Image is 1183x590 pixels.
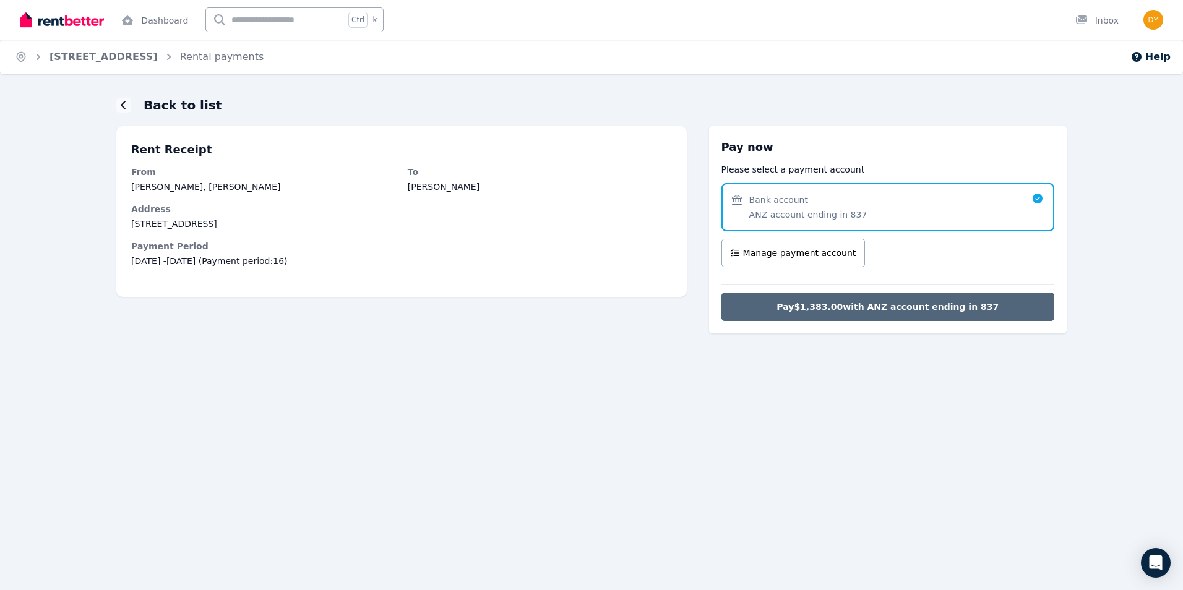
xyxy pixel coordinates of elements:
img: RentBetter [20,11,104,29]
dd: [STREET_ADDRESS] [131,218,672,230]
span: Pay $1,383.00 with ANZ account ending in 837 [776,301,999,313]
span: Bank account [749,194,808,206]
dt: From [131,166,395,178]
span: [DATE] - [DATE] (Payment period: 16 ) [131,255,672,267]
span: Manage payment account [743,247,856,259]
h3: Pay now [721,139,1054,156]
dd: [PERSON_NAME] [408,181,672,193]
h1: Back to list [144,96,222,114]
img: Dylan Odgers [1143,10,1163,30]
button: Help [1130,49,1171,64]
span: k [372,15,377,25]
dt: Payment Period [131,240,672,252]
dt: To [408,166,672,178]
div: Inbox [1075,14,1119,27]
dt: Address [131,203,672,215]
span: Ctrl [348,12,368,28]
a: [STREET_ADDRESS] [49,51,158,62]
button: Manage payment account [721,239,866,267]
p: Rent Receipt [131,141,672,158]
button: Pay$1,383.00with ANZ account ending in 837 [721,293,1054,321]
dd: [PERSON_NAME], [PERSON_NAME] [131,181,395,193]
div: Open Intercom Messenger [1141,548,1171,578]
span: ANZ account ending in 837 [749,208,867,221]
p: Please select a payment account [721,163,1054,176]
a: Rental payments [180,51,264,62]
